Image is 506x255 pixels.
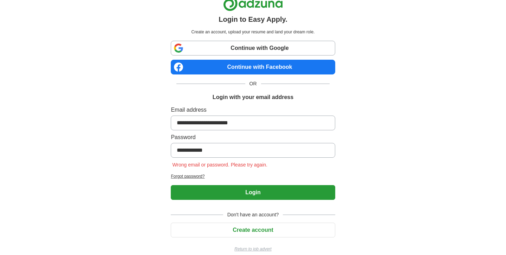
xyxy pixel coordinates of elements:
a: Create account [171,227,335,233]
p: Create an account, upload your resume and land your dream role. [172,29,333,35]
span: Wrong email or password. Please try again. [171,162,269,168]
span: OR [245,80,261,87]
a: Forgot password? [171,173,335,179]
button: Login [171,185,335,200]
h1: Login with your email address [213,93,293,102]
button: Create account [171,223,335,237]
label: Password [171,133,335,142]
span: Don't have an account? [223,211,283,218]
a: Continue with Google [171,41,335,55]
h1: Login to Easy Apply. [219,14,287,25]
a: Return to job advert [171,246,335,252]
a: Continue with Facebook [171,60,335,74]
label: Email address [171,106,335,114]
